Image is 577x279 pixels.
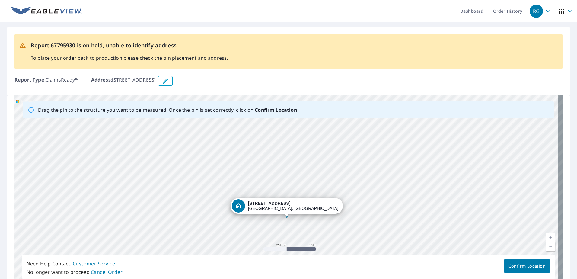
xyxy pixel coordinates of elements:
p: : ClaimsReady™ [14,76,79,86]
div: RG [530,5,543,18]
b: Confirm Location [255,107,297,113]
span: Confirm Location [508,262,546,270]
div: Dropped pin, building 1, Residential property, 3108 County Road G Lamesa, TX 79331 [231,198,343,217]
img: EV Logo [11,7,82,16]
p: Drag the pin to the structure you want to be measured. Once the pin is set correctly, click on [38,106,297,114]
p: : [STREET_ADDRESS] [91,76,156,86]
button: Confirm Location [504,259,550,273]
p: No longer want to proceed [27,268,123,276]
p: Need Help Contact, [27,259,123,268]
a: Current Level 17, Zoom Out [546,242,555,251]
div: [GEOGRAPHIC_DATA], [GEOGRAPHIC_DATA] 79331 [248,201,339,211]
b: Address [91,76,111,83]
strong: [STREET_ADDRESS] [248,201,291,206]
button: Cancel Order [91,268,123,276]
p: To place your order back to production please check the pin placement and address. [31,54,228,62]
button: Customer Service [73,259,115,268]
p: Report 67795930 is on hold, unable to identify address [31,41,228,50]
b: Report Type [14,76,44,83]
a: Current Level 17, Zoom In [546,233,555,242]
